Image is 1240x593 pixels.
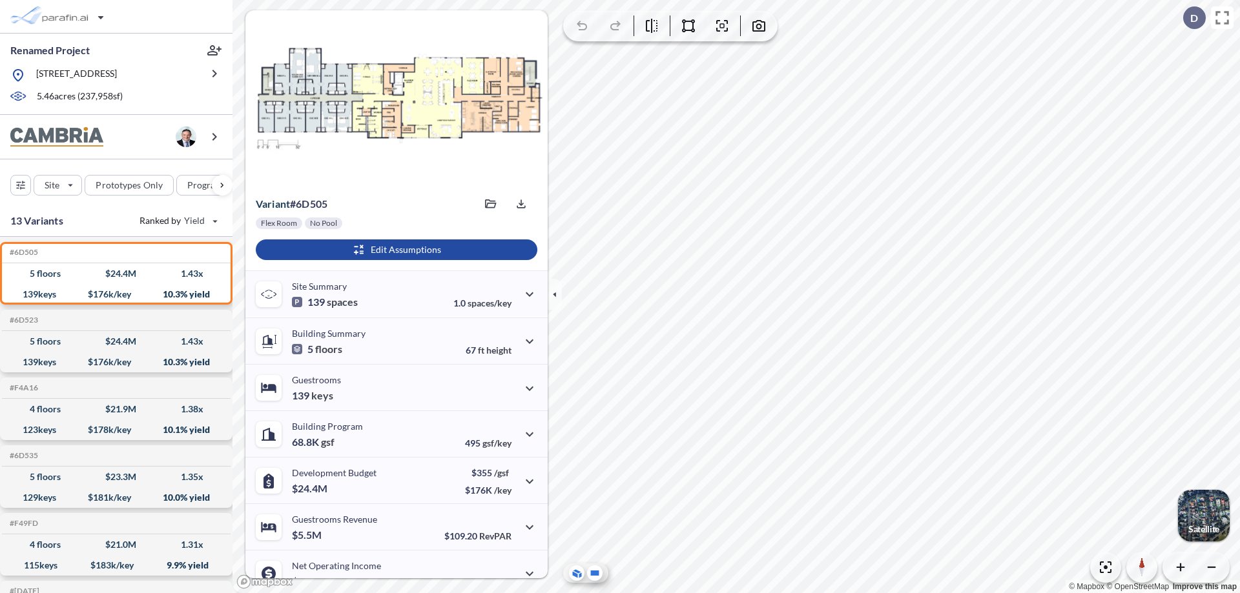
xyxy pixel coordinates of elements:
[292,560,381,571] p: Net Operating Income
[7,248,38,257] h5: Click to copy the code
[34,175,82,196] button: Site
[292,389,333,402] p: 139
[256,197,327,210] p: # 6d505
[453,297,512,308] p: 1.0
[96,179,163,192] p: Prototypes Only
[468,297,512,308] span: spaces/key
[494,485,512,496] span: /key
[37,90,123,104] p: 5.46 acres ( 237,958 sf)
[479,530,512,541] span: RevPAR
[371,243,441,256] p: Edit Assumptions
[176,175,246,196] button: Program
[1178,490,1230,541] button: Switcher ImageSatellite
[315,343,342,356] span: floors
[7,383,38,392] h5: Click to copy the code
[256,239,537,260] button: Edit Assumptions
[292,436,335,448] p: 68.8K
[292,467,377,478] p: Development Budget
[292,482,329,495] p: $24.4M
[10,43,90,57] p: Renamed Project
[10,213,63,228] p: 13 Variants
[494,467,509,478] span: /gsf
[482,437,512,448] span: gsf/key
[1106,582,1169,591] a: OpenStreetMap
[478,345,484,356] span: ft
[465,437,512,448] p: 495
[1188,524,1219,534] p: Satellite
[236,574,293,589] a: Mapbox homepage
[85,175,174,196] button: Prototypes Only
[321,436,335,448] span: gsf
[292,421,363,432] p: Building Program
[327,296,358,308] span: spaces
[483,577,512,588] span: margin
[1178,490,1230,541] img: Switcher Image
[292,374,341,385] p: Guestrooms
[45,179,59,192] p: Site
[7,316,38,325] h5: Click to copy the code
[465,485,512,496] p: $176K
[444,530,512,541] p: $109.20
[7,451,38,460] h5: Click to copy the code
[10,127,103,147] img: BrandImage
[187,179,223,192] p: Program
[256,197,290,210] span: Variant
[292,343,342,356] p: 5
[466,345,512,356] p: 67
[292,528,324,541] p: $5.5M
[1190,12,1198,24] p: D
[184,214,205,227] span: Yield
[176,126,196,147] img: user logo
[587,565,603,581] button: Site Plan
[569,565,584,581] button: Aerial View
[36,67,117,83] p: [STREET_ADDRESS]
[465,467,512,478] p: $355
[292,296,358,308] p: 139
[292,281,347,292] p: Site Summary
[311,389,333,402] span: keys
[292,514,377,525] p: Guestrooms Revenue
[7,519,38,528] h5: Click to copy the code
[261,218,297,228] p: Flex Room
[486,345,512,356] span: height
[129,210,226,231] button: Ranked by Yield
[457,577,512,588] p: 45.0%
[292,328,366,339] p: Building Summary
[292,575,324,588] p: $2.5M
[1173,582,1237,591] a: Improve this map
[1069,582,1104,591] a: Mapbox
[310,218,337,228] p: No Pool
